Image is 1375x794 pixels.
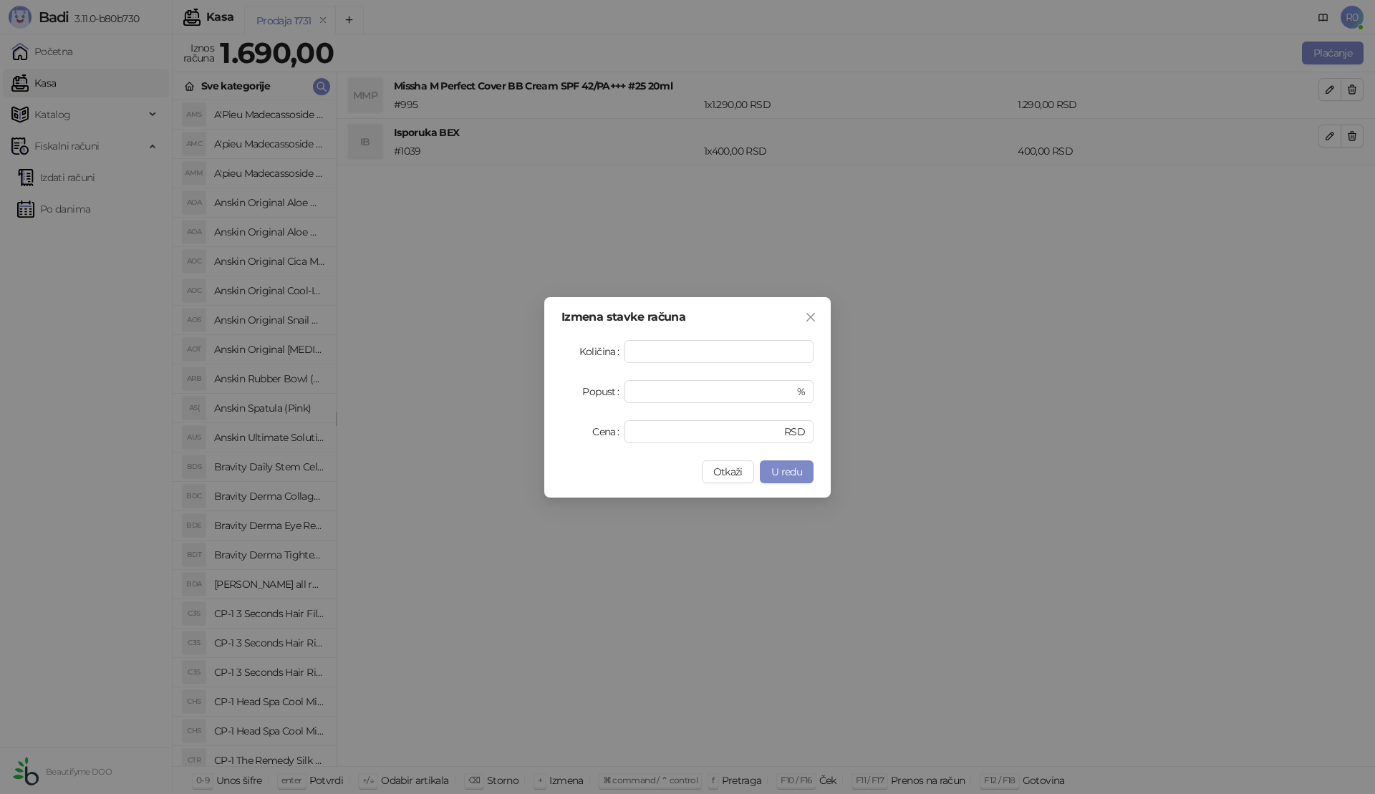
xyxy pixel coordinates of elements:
span: close [805,311,816,323]
span: Otkaži [713,465,743,478]
span: U redu [771,465,802,478]
label: Cena [592,420,624,443]
input: Popust [633,381,794,402]
label: Količina [579,340,624,363]
input: Cena [633,421,781,442]
button: Otkaži [702,460,754,483]
div: Izmena stavke računa [561,311,814,323]
span: Zatvori [799,311,822,323]
button: Close [799,306,822,329]
button: U redu [760,460,814,483]
input: Količina [625,341,813,362]
label: Popust [582,380,624,403]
